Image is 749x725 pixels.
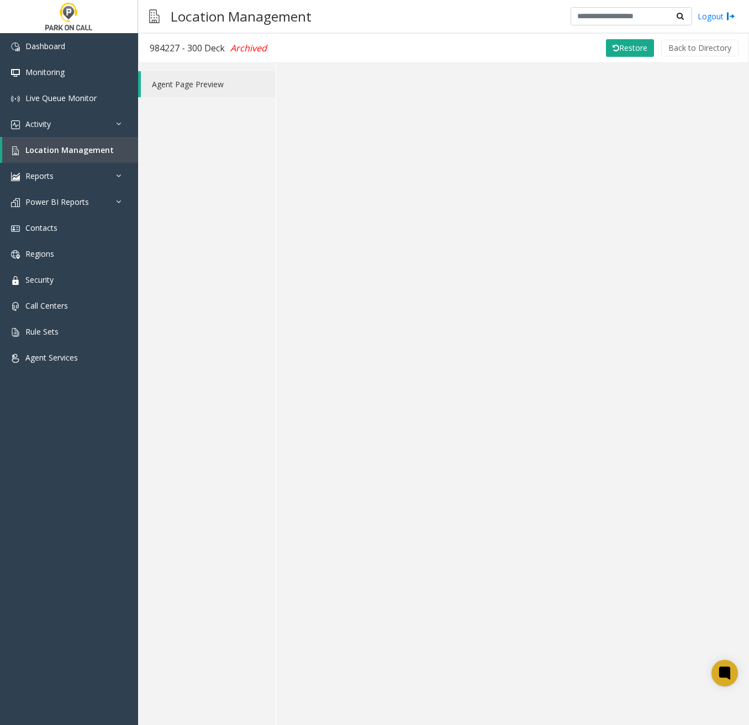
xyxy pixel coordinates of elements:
span: Rule Sets [25,326,59,337]
span: Dashboard [25,41,65,51]
span: Call Centers [25,300,68,311]
span: Location Management [25,145,114,155]
span: Live Queue Monitor [25,93,97,103]
span: Power BI Reports [25,197,89,207]
img: 'icon' [11,302,20,311]
span: Security [25,274,54,285]
a: Location Management [2,137,138,163]
span: Reports [25,171,54,181]
img: 'icon' [11,94,20,103]
button: Restore [606,39,654,57]
img: 'icon' [11,43,20,51]
img: 'icon' [11,120,20,129]
img: 'icon' [11,146,20,155]
span: Regions [25,248,54,259]
a: Logout [698,10,735,22]
span: Archived [230,42,267,54]
img: 'icon' [11,328,20,337]
span: Activity [25,119,51,129]
img: 'icon' [11,354,20,363]
span: Monitoring [25,67,65,77]
img: 'icon' [11,68,20,77]
a: Agent Page Preview [141,71,276,97]
img: pageIcon [149,3,160,30]
img: 'icon' [11,224,20,233]
img: 'icon' [11,172,20,181]
span: Agent Services [25,352,78,363]
button: Back to Directory [661,40,739,56]
h3: Location Management [165,3,317,30]
img: 'icon' [11,250,20,259]
img: logout [726,10,735,22]
img: 'icon' [11,198,20,207]
span: Contacts [25,223,57,233]
img: 'icon' [11,276,20,285]
div: 984227 - 300 Deck [150,41,267,55]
